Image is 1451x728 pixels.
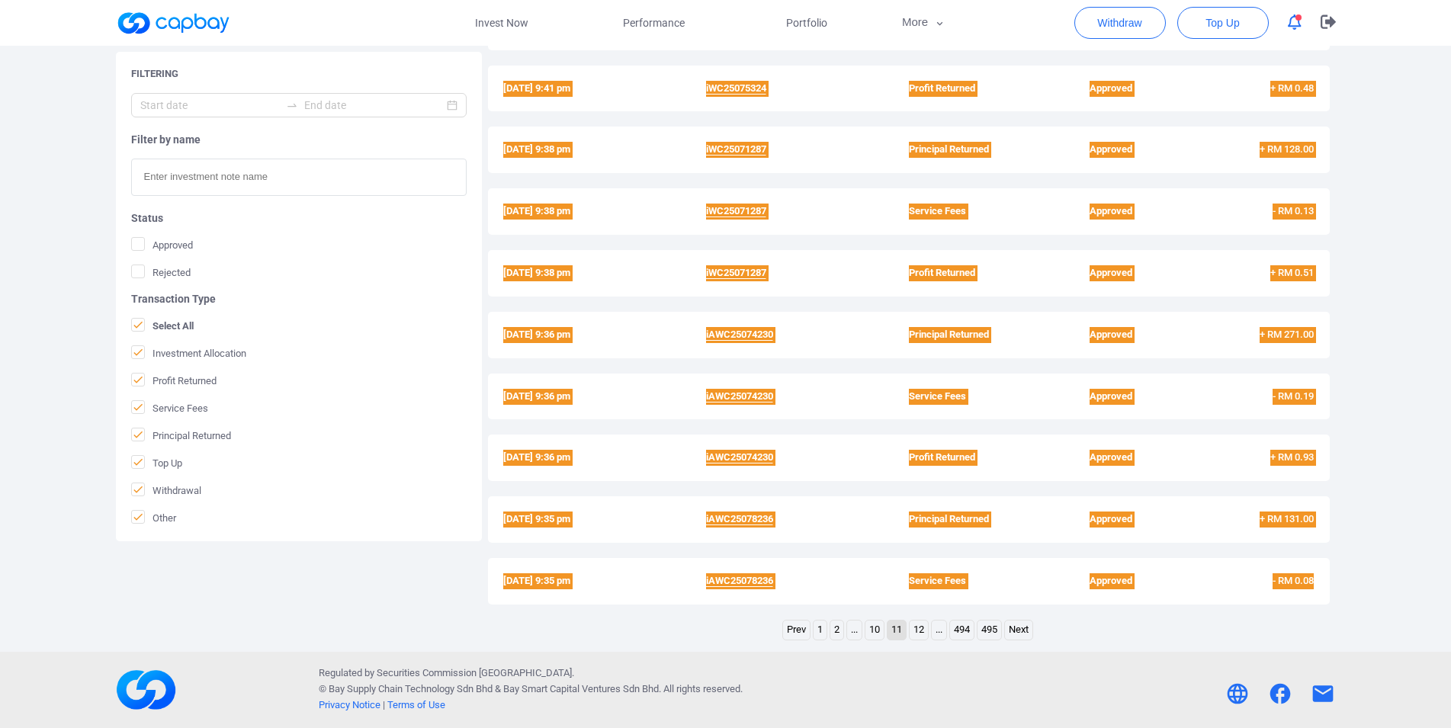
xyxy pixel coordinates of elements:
span: + RM 131.00 [1260,513,1314,524]
span: Profit Returned [909,265,1044,281]
span: [DATE] 9:35 pm [503,573,706,589]
span: Service Fees [909,573,1044,589]
u: iWC25071287 [706,267,766,278]
span: - RM 0.08 [1273,575,1314,586]
u: iWC25071287 [706,205,766,216]
span: Other [131,510,176,525]
a: Privacy Notice [319,699,380,710]
a: Page 494 [950,621,974,640]
span: [DATE] 9:38 pm [503,142,706,158]
h5: Filter by name [131,133,467,146]
span: Top Up [1205,15,1239,30]
span: Service Fees [131,400,208,415]
u: iAWC25074230 [706,390,773,402]
span: Approved [1044,573,1179,589]
span: Profit Returned [909,81,1044,97]
a: ... [847,621,862,640]
span: [DATE] 9:36 pm [503,389,706,405]
h5: Filtering [131,67,178,81]
span: Service Fees [909,389,1044,405]
span: [DATE] 9:38 pm [503,204,706,220]
span: Rejected [131,265,191,280]
span: Approved [1044,142,1179,158]
a: Previous page [783,621,810,640]
span: - RM 0.19 [1273,390,1314,402]
a: Next page [1005,621,1032,640]
span: [DATE] 9:35 pm [503,512,706,528]
span: Approved [1044,512,1179,528]
span: Portfolio [786,14,827,31]
input: Enter investment note name [131,159,467,196]
img: footerLogo [116,659,177,720]
span: [DATE] 9:41 pm [503,81,706,97]
u: iAWC25074230 [706,451,773,463]
span: Principal Returned [909,142,1044,158]
span: Withdrawal [131,483,201,498]
span: [DATE] 9:38 pm [503,265,706,281]
span: Approved [1044,389,1179,405]
a: Page 495 [977,621,1001,640]
span: Profit Returned [131,373,217,388]
span: + RM 271.00 [1260,329,1314,340]
span: + RM 128.00 [1260,143,1314,155]
button: Withdraw [1074,7,1166,39]
p: Regulated by Securities Commission [GEOGRAPHIC_DATA]. © Bay Supply Chain Technology Sdn Bhd & . A... [319,665,743,713]
span: Approved [131,237,193,252]
span: Investment Allocation [131,345,246,361]
a: Page 10 [865,621,884,640]
span: Approved [1044,450,1179,466]
span: Profit Returned [909,450,1044,466]
span: + RM 0.51 [1270,267,1314,278]
span: swap-right [286,99,298,111]
span: Service Fees [909,204,1044,220]
u: iWC25071287 [706,143,766,155]
a: Page 1 [814,621,827,640]
span: [DATE] 9:36 pm [503,450,706,466]
span: Approved [1044,327,1179,343]
a: Page 11 is your current page [888,621,906,640]
span: Bay Smart Capital Ventures Sdn Bhd [503,683,659,694]
span: [DATE] 9:36 pm [503,327,706,343]
span: - RM 0.13 [1273,205,1314,216]
span: Principal Returned [909,512,1044,528]
input: Start date [140,97,280,114]
span: Approved [1044,204,1179,220]
span: Top Up [131,455,182,470]
u: iAWC25078236 [706,513,773,524]
h5: Transaction Type [131,292,467,306]
span: to [286,99,298,111]
input: End date [304,97,444,114]
span: Principal Returned [909,327,1044,343]
span: Principal Returned [131,428,231,443]
span: Select All [131,318,194,333]
h5: Status [131,211,467,225]
a: Page 2 [830,621,843,640]
u: iAWC25074230 [706,329,773,340]
a: Page 12 [910,621,928,640]
span: Performance [623,14,685,31]
a: ... [932,621,946,640]
span: Approved [1044,265,1179,281]
button: Top Up [1177,7,1269,39]
a: Terms of Use [387,699,445,710]
u: iWC25075324 [706,82,766,94]
span: + RM 0.93 [1270,451,1314,463]
span: + RM 0.48 [1270,82,1314,94]
u: iAWC25078236 [706,575,773,586]
span: Approved [1044,81,1179,97]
